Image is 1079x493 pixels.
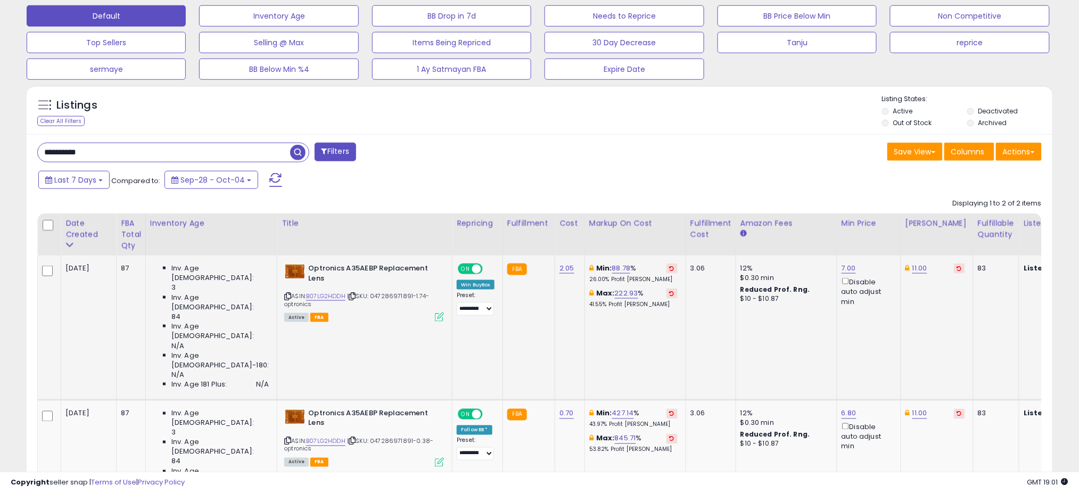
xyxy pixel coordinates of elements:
button: BB Below Min %4 [199,59,358,80]
button: Items Being Repriced [372,32,531,53]
b: Reduced Prof. Rng. [740,285,810,294]
span: Inv. Age [DEMOGRAPHIC_DATA]: [171,293,269,312]
span: N/A [171,370,184,380]
button: Actions [996,143,1042,161]
span: | SKU: 047286971891-0.38-optronics [284,437,433,453]
div: Cost [559,218,580,229]
div: [PERSON_NAME] [905,218,969,229]
button: Columns [944,143,994,161]
span: 3 [171,283,176,292]
b: Max: [596,433,615,443]
span: All listings currently available for purchase on Amazon [284,313,309,322]
strong: Copyright [11,477,50,487]
button: Expire Date [545,59,704,80]
span: All listings currently available for purchase on Amazon [284,458,309,467]
h5: Listings [56,98,97,113]
div: Min Price [842,218,896,229]
span: Inv. Age [DEMOGRAPHIC_DATA]: [171,322,269,341]
div: Preset: [457,437,495,461]
div: 12% [740,409,829,418]
button: BB Price Below Min [718,5,877,27]
div: Fulfillment Cost [690,218,731,240]
span: 84 [171,312,180,322]
small: FBA [507,409,527,421]
a: 7.00 [842,263,856,274]
button: Last 7 Days [38,171,110,189]
b: Optronics A35AEBP Replacement Lens [308,409,438,431]
div: Follow BB * [457,425,492,435]
button: Save View [887,143,943,161]
span: Columns [951,146,985,157]
button: 1 Ay Satmayan FBA [372,59,531,80]
th: The percentage added to the cost of goods (COGS) that forms the calculator for Min & Max prices. [584,213,686,256]
span: Inv. Age [DEMOGRAPHIC_DATA]: [171,409,269,428]
div: $10 - $10.87 [740,440,829,449]
div: Disable auto adjust min [842,421,893,452]
b: Optronics A35AEBP Replacement Lens [308,264,438,286]
a: Privacy Policy [138,477,185,487]
a: 0.70 [559,408,574,419]
a: B07LG2HDDH [306,437,345,446]
button: reprice [890,32,1049,53]
div: ASIN: [284,264,444,321]
label: Out of Stock [893,118,932,127]
div: Fulfillment [507,218,550,229]
div: 3.06 [690,264,728,273]
span: Inv. Age [DEMOGRAPHIC_DATA]-180: [171,351,269,370]
div: Amazon Fees [740,218,833,229]
button: Filters [315,143,356,161]
div: 12% [740,264,829,273]
b: Max: [596,288,615,298]
a: 222.93 [615,288,638,299]
a: 2.05 [559,263,574,274]
div: Preset: [457,292,495,316]
a: Terms of Use [91,477,136,487]
button: 30 Day Decrease [545,32,704,53]
button: Top Sellers [27,32,186,53]
div: Repricing [457,218,498,229]
div: % [589,434,678,454]
button: Sep-28 - Oct-04 [164,171,258,189]
div: Displaying 1 to 2 of 2 items [953,199,1042,209]
div: 87 [121,409,137,418]
p: 53.82% Profit [PERSON_NAME] [589,446,678,454]
a: 6.80 [842,408,856,419]
b: Reduced Prof. Rng. [740,430,810,439]
div: $0.30 min [740,273,829,283]
b: Listed Price: [1024,263,1072,273]
button: Inventory Age [199,5,358,27]
div: FBA Total Qty [121,218,141,251]
span: Inv. Age [DEMOGRAPHIC_DATA]: [171,467,269,486]
a: 11.00 [912,263,927,274]
div: 83 [978,264,1011,273]
button: BB Drop in 7d [372,5,531,27]
span: FBA [310,313,328,322]
span: FBA [310,458,328,467]
div: Clear All Filters [37,116,85,126]
img: 51egHqL+8NL._SL40_.jpg [284,409,306,425]
p: 41.55% Profit [PERSON_NAME] [589,301,678,308]
div: Markup on Cost [589,218,681,229]
span: | SKU: 047286971891-1.74-optronics [284,292,429,308]
button: Default [27,5,186,27]
div: $0.30 min [740,418,829,428]
span: Inv. Age 181 Plus: [171,380,227,389]
div: 83 [978,409,1011,418]
div: Title [282,218,448,229]
button: Selling @ Max [199,32,358,53]
span: Inv. Age [DEMOGRAPHIC_DATA]: [171,264,269,283]
button: sermaye [27,59,186,80]
small: FBA [507,264,527,275]
span: OFF [481,265,498,274]
button: Tanju [718,32,877,53]
a: 845.71 [615,433,636,444]
button: Non Competitive [890,5,1049,27]
span: N/A [256,380,269,389]
a: B07LG2HDDH [306,292,345,301]
span: Inv. Age [DEMOGRAPHIC_DATA]: [171,438,269,457]
div: Date Created [65,218,112,240]
a: 427.14 [612,408,634,419]
div: 3.06 [690,409,728,418]
span: 3 [171,428,176,438]
span: 2025-10-12 19:01 GMT [1027,477,1068,487]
